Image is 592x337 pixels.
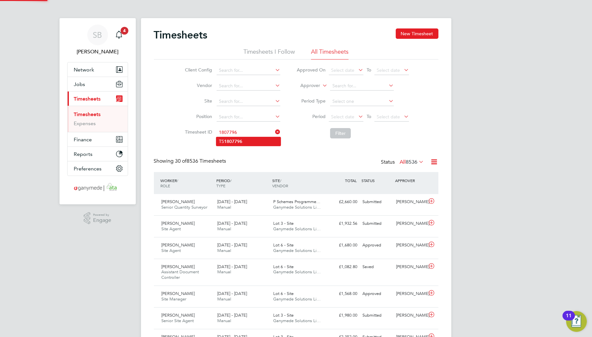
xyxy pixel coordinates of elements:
span: 4 [121,27,128,35]
span: / [280,178,281,183]
input: Search for... [217,113,280,122]
label: Timesheet ID [183,129,212,135]
img: ganymedesolutions-logo-retina.png [72,182,123,193]
span: [PERSON_NAME] [162,221,195,226]
button: Network [68,62,128,77]
span: Engage [93,218,111,223]
span: / [230,178,231,183]
a: Timesheets [74,111,101,117]
button: Preferences [68,161,128,176]
div: Approved [360,288,394,299]
label: Approved On [296,67,326,73]
span: Select date [377,67,400,73]
span: Select date [377,114,400,120]
span: Site Agent [162,226,181,232]
button: Reports [68,147,128,161]
input: Search for... [330,82,394,91]
button: New Timesheet [396,28,438,39]
span: Finance [74,136,92,143]
label: Period Type [296,98,326,104]
span: SB [93,31,102,39]
input: Select one [330,97,394,106]
span: Ganymede Solutions Li… [273,226,321,232]
span: Lot 3 - Site [273,312,294,318]
nav: Main navigation [59,18,136,204]
span: Manual [217,269,231,275]
span: Ganymede Solutions Li… [273,318,321,323]
span: Lot 6 - Site [273,264,294,269]
span: Assistant Document Controller [162,269,199,280]
div: Timesheets [68,106,128,132]
span: [DATE] - [DATE] [217,291,247,296]
span: Lot 6 - Site [273,291,294,296]
li: Timesheets I Follow [243,48,295,60]
div: £1,568.00 [327,288,360,299]
label: Position [183,114,212,119]
label: All [400,159,424,165]
span: [PERSON_NAME] [162,291,195,296]
div: £1,680.00 [327,240,360,251]
div: Submitted [360,197,394,207]
span: [PERSON_NAME] [162,199,195,204]
span: Timesheets [74,96,101,102]
a: Expenses [74,120,96,126]
label: Client Config [183,67,212,73]
span: Site Manager [162,296,187,302]
div: £1,980.00 [327,310,360,321]
button: Filter [330,128,351,138]
div: PERIOD [215,175,271,191]
span: Lot 3 - Site [273,221,294,226]
span: Select date [331,114,354,120]
label: Approver [291,82,320,89]
span: Manual [217,296,231,302]
div: [PERSON_NAME] [393,197,427,207]
div: £1,082.80 [327,262,360,272]
span: [PERSON_NAME] [162,312,195,318]
span: TOTAL [345,178,357,183]
div: APPROVER [393,175,427,186]
label: Vendor [183,82,212,88]
span: Lot 6 - Site [273,242,294,248]
input: Search for... [217,128,280,137]
span: ROLE [161,183,170,188]
li: TS [216,137,281,146]
span: Manual [217,226,231,232]
span: Manual [217,248,231,253]
a: SB[PERSON_NAME] [67,25,128,56]
span: Ganymede Solutions Li… [273,296,321,302]
span: Senior Quantity Surveyor [162,204,208,210]
div: [PERSON_NAME] [393,218,427,229]
label: Period [296,114,326,119]
div: [PERSON_NAME] [393,262,427,272]
a: Powered byEngage [84,212,111,224]
h2: Timesheets [154,28,208,41]
span: [DATE] - [DATE] [217,264,247,269]
div: Saved [360,262,394,272]
div: WORKER [159,175,215,191]
span: Ganymede Solutions Li… [273,204,321,210]
span: Senior Site Agent [162,318,194,323]
li: All Timesheets [311,48,349,60]
span: Manual [217,204,231,210]
div: Approved [360,240,394,251]
button: Finance [68,132,128,147]
button: Open Resource Center, 11 new notifications [566,311,587,332]
span: VENDOR [272,183,288,188]
span: [DATE] - [DATE] [217,221,247,226]
button: Jobs [68,77,128,91]
span: 8536 [406,159,418,165]
div: 11 [566,316,572,324]
span: [DATE] - [DATE] [217,312,247,318]
span: / [177,178,178,183]
div: [PERSON_NAME] [393,310,427,321]
div: [PERSON_NAME] [393,288,427,299]
span: Site Agent [162,248,181,253]
span: To [365,66,373,74]
div: SITE [271,175,327,191]
span: Samantha Briggs [67,48,128,56]
div: £2,660.00 [327,197,360,207]
span: Select date [331,67,354,73]
a: Go to home page [67,182,128,193]
div: STATUS [360,175,394,186]
span: [DATE] - [DATE] [217,242,247,248]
